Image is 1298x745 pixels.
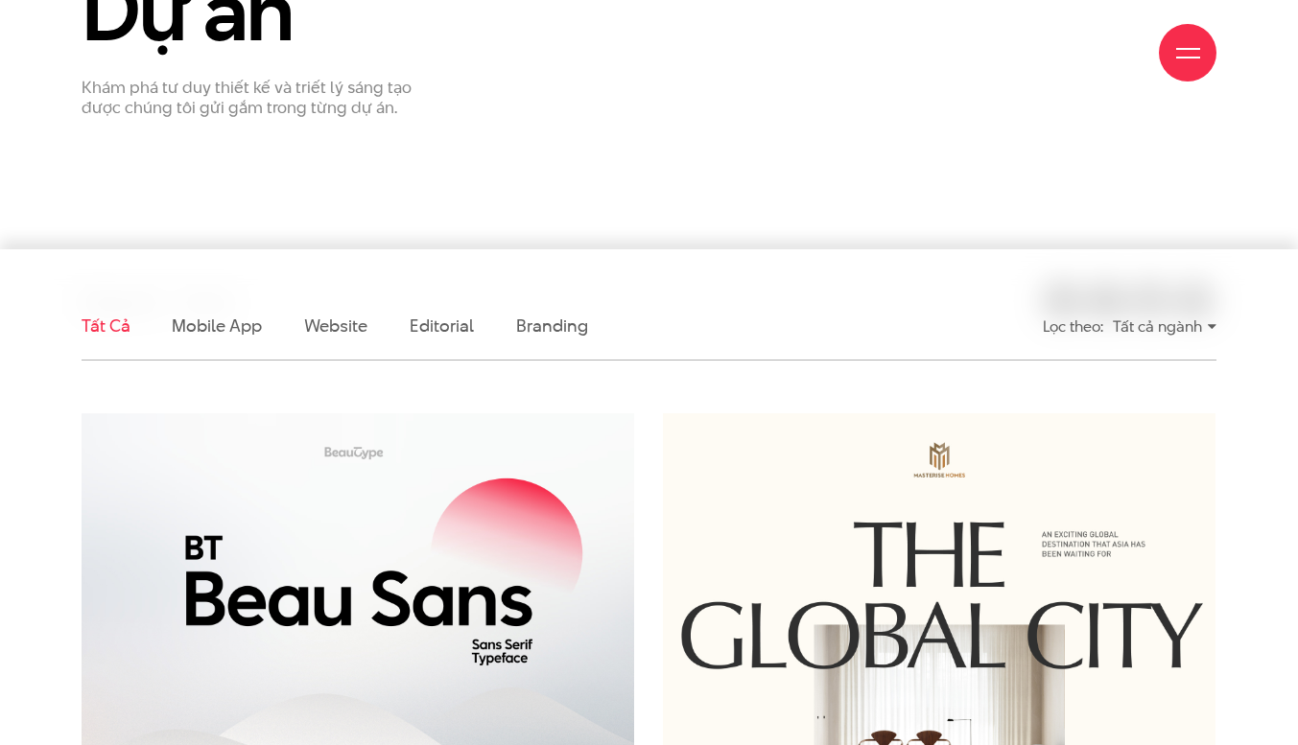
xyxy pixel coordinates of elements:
[82,78,440,118] p: Khám phá tư duy thiết kế và triết lý sáng tạo được chúng tôi gửi gắm trong từng dự án.
[410,314,474,338] a: Editorial
[516,314,587,338] a: Branding
[172,314,261,338] a: Mobile app
[82,314,130,338] a: Tất cả
[1113,310,1216,343] div: Tất cả ngành
[304,314,367,338] a: Website
[1043,310,1103,343] div: Lọc theo:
